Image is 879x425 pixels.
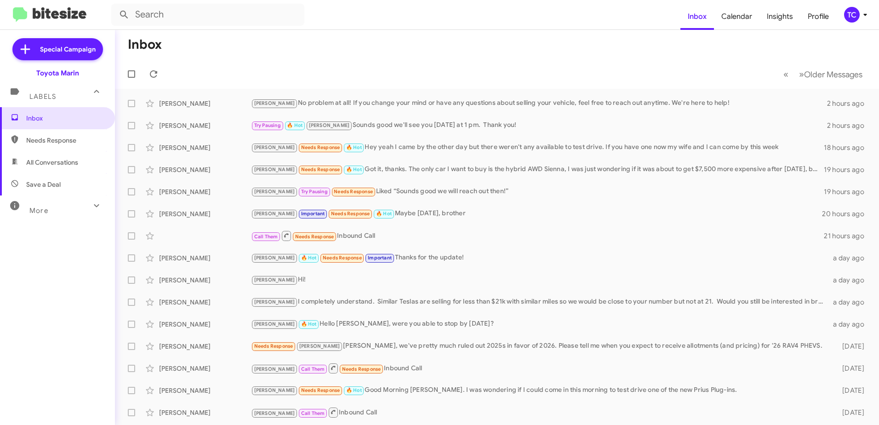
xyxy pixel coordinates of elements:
[159,253,251,263] div: [PERSON_NAME]
[254,410,295,416] span: [PERSON_NAME]
[759,3,800,30] span: Insights
[346,387,362,393] span: 🔥 Hot
[254,387,295,393] span: [PERSON_NAME]
[111,4,304,26] input: Search
[254,277,295,283] span: [PERSON_NAME]
[12,38,103,60] a: Special Campaign
[342,366,381,372] span: Needs Response
[159,165,251,174] div: [PERSON_NAME]
[828,253,872,263] div: a day ago
[254,144,295,150] span: [PERSON_NAME]
[251,297,828,307] div: I completely understand. Similar Teslas are selling for less than $21k with similar miles so we w...
[26,180,61,189] span: Save a Deal
[251,362,828,374] div: Inbound Call
[301,144,340,150] span: Needs Response
[301,366,325,372] span: Call Them
[254,234,278,240] span: Call Them
[29,207,48,215] span: More
[301,211,325,217] span: Important
[376,211,392,217] span: 🔥 Hot
[323,255,362,261] span: Needs Response
[251,208,822,219] div: Maybe [DATE], brother
[828,276,872,285] div: a day ago
[824,187,872,196] div: 19 hours ago
[301,167,340,172] span: Needs Response
[778,65,868,84] nav: Page navigation example
[680,3,714,30] a: Inbox
[29,92,56,101] span: Labels
[844,7,860,23] div: TC
[159,276,251,285] div: [PERSON_NAME]
[251,230,824,241] div: Inbound Call
[287,122,303,128] span: 🔥 Hot
[828,298,872,307] div: a day ago
[26,158,78,167] span: All Conversations
[26,114,104,123] span: Inbox
[714,3,759,30] a: Calendar
[159,121,251,130] div: [PERSON_NAME]
[159,187,251,196] div: [PERSON_NAME]
[251,319,828,329] div: Hello [PERSON_NAME], were you able to stop by [DATE]?
[251,98,827,109] div: No problem at all! If you change your mind or have any questions about selling your vehicle, feel...
[254,122,281,128] span: Try Pausing
[159,342,251,351] div: [PERSON_NAME]
[793,65,868,84] button: Next
[836,7,869,23] button: TC
[301,410,325,416] span: Call Them
[159,364,251,373] div: [PERSON_NAME]
[159,298,251,307] div: [PERSON_NAME]
[251,142,824,153] div: Hey yeah I came by the other day but there weren't any available to test drive. If you have one n...
[251,120,827,131] div: Sounds good we'll see you [DATE] at 1 pm. Thank you!
[301,387,340,393] span: Needs Response
[828,342,872,351] div: [DATE]
[251,186,824,197] div: Liked “Sounds good we will reach out then!”
[128,37,162,52] h1: Inbox
[800,3,836,30] a: Profile
[251,253,828,263] div: Thanks for the update!
[827,99,872,108] div: 2 hours ago
[828,386,872,395] div: [DATE]
[828,320,872,329] div: a day ago
[254,255,295,261] span: [PERSON_NAME]
[804,69,862,80] span: Older Messages
[254,189,295,195] span: [PERSON_NAME]
[783,69,788,80] span: «
[36,69,79,78] div: Toyota Marin
[254,366,295,372] span: [PERSON_NAME]
[331,211,370,217] span: Needs Response
[251,164,824,175] div: Got it, thanks. The only car I want to buy is the hybrid AWD Sienna, I was just wondering if it w...
[346,144,362,150] span: 🔥 Hot
[828,364,872,373] div: [DATE]
[26,136,104,145] span: Needs Response
[251,407,828,418] div: Inbound Call
[346,167,362,172] span: 🔥 Hot
[254,167,295,172] span: [PERSON_NAME]
[799,69,804,80] span: »
[827,121,872,130] div: 2 hours ago
[301,255,317,261] span: 🔥 Hot
[299,343,340,349] span: [PERSON_NAME]
[301,189,328,195] span: Try Pausing
[824,231,872,241] div: 21 hours ago
[301,321,317,327] span: 🔥 Hot
[824,165,872,174] div: 19 hours ago
[778,65,794,84] button: Previous
[40,45,96,54] span: Special Campaign
[159,99,251,108] div: [PERSON_NAME]
[254,211,295,217] span: [PERSON_NAME]
[295,234,334,240] span: Needs Response
[822,209,872,218] div: 20 hours ago
[368,255,392,261] span: Important
[159,408,251,417] div: [PERSON_NAME]
[159,320,251,329] div: [PERSON_NAME]
[159,386,251,395] div: [PERSON_NAME]
[251,385,828,396] div: Good Morning [PERSON_NAME]. I was wondering if I could come in this morning to test drive one of ...
[254,343,293,349] span: Needs Response
[828,408,872,417] div: [DATE]
[254,321,295,327] span: [PERSON_NAME]
[159,209,251,218] div: [PERSON_NAME]
[254,299,295,305] span: [PERSON_NAME]
[159,143,251,152] div: [PERSON_NAME]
